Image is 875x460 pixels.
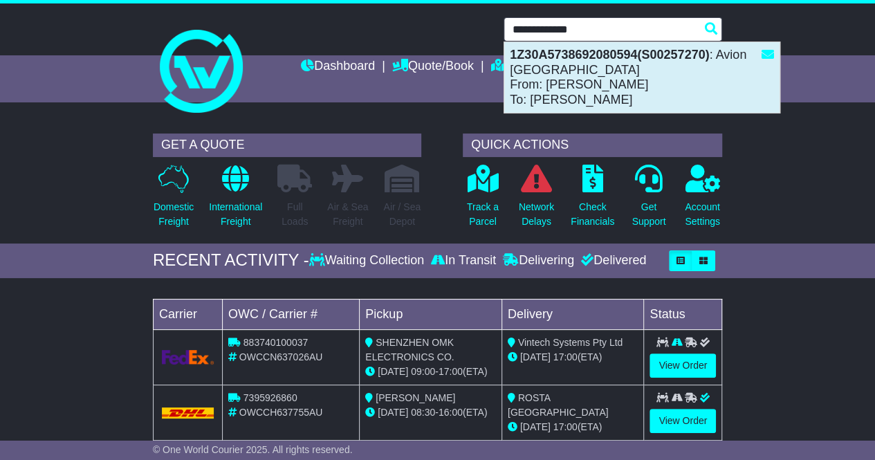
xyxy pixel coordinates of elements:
a: GetSupport [631,164,666,237]
p: Get Support [632,200,665,229]
div: (ETA) [508,420,638,434]
span: OWCCH637755AU [239,407,323,418]
p: Air & Sea Freight [327,200,368,229]
span: 7395926860 [243,392,297,403]
span: 17:00 [553,351,578,362]
span: [DATE] [520,421,551,432]
span: OWCCN637026AU [239,351,323,362]
span: © One World Courier 2025. All rights reserved. [153,444,353,455]
p: Check Financials [571,200,614,229]
span: [DATE] [520,351,551,362]
img: GetCarrierServiceLogo [162,350,214,365]
a: CheckFinancials [570,164,615,237]
a: Track aParcel [466,164,499,237]
a: View Order [650,353,716,378]
img: DHL.png [162,407,214,418]
td: Status [644,299,722,329]
a: Dashboard [301,55,375,79]
p: Account Settings [685,200,720,229]
span: 17:00 [439,366,463,377]
div: Delivering [499,253,578,268]
span: SHENZHEN OMK ELECTRONICS CO. [365,337,454,362]
a: InternationalFreight [208,164,263,237]
p: Domestic Freight [154,200,194,229]
a: View Order [650,409,716,433]
div: - (ETA) [365,365,496,379]
span: [DATE] [378,407,408,418]
div: In Transit [427,253,499,268]
p: Full Loads [277,200,312,229]
div: GET A QUOTE [153,134,421,157]
p: Air / Sea Depot [383,200,421,229]
strong: 1Z30A5738692080594(S00257270) [510,48,709,62]
div: QUICK ACTIONS [463,134,722,157]
a: DomesticFreight [153,164,194,237]
td: OWC / Carrier # [222,299,359,329]
td: Delivery [501,299,644,329]
div: Waiting Collection [309,253,427,268]
td: Pickup [360,299,502,329]
div: RECENT ACTIVITY - [153,250,309,270]
a: Tracking [491,55,552,79]
span: 883740100037 [243,337,308,348]
a: AccountSettings [684,164,721,237]
td: Carrier [153,299,222,329]
span: Vintech Systems Pty Ltd [518,337,623,348]
span: [DATE] [378,366,408,377]
span: [PERSON_NAME] [376,392,455,403]
span: 08:30 [411,407,435,418]
a: Quote/Book [392,55,474,79]
div: Delivered [578,253,646,268]
div: : Avion [GEOGRAPHIC_DATA] From: [PERSON_NAME] To: [PERSON_NAME] [504,42,780,113]
span: 17:00 [553,421,578,432]
span: 16:00 [439,407,463,418]
span: 09:00 [411,366,435,377]
div: - (ETA) [365,405,496,420]
span: ROSTA [GEOGRAPHIC_DATA] [508,392,609,418]
p: Track a Parcel [467,200,499,229]
p: Network Delays [519,200,554,229]
p: International Freight [209,200,262,229]
a: NetworkDelays [518,164,555,237]
div: (ETA) [508,350,638,365]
